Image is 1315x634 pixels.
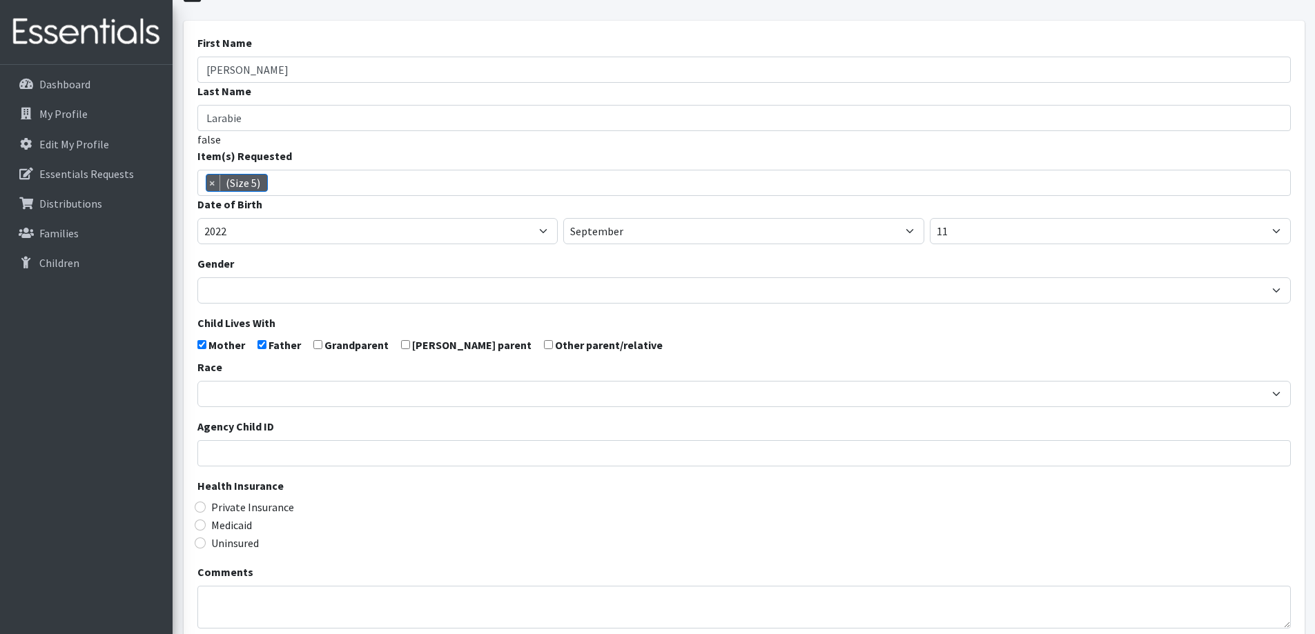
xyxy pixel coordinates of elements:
[197,564,253,580] label: Comments
[6,190,167,217] a: Distributions
[197,359,222,375] label: Race
[412,337,532,353] label: [PERSON_NAME] parent
[39,256,79,270] p: Children
[6,9,167,55] img: HumanEssentials
[6,100,167,128] a: My Profile
[211,499,294,515] label: Private Insurance
[39,197,102,210] p: Distributions
[6,130,167,158] a: Edit My Profile
[6,219,167,247] a: Families
[39,167,134,181] p: Essentials Requests
[39,107,88,121] p: My Profile
[6,70,167,98] a: Dashboard
[6,249,167,277] a: Children
[197,418,274,435] label: Agency Child ID
[208,337,245,353] label: Mother
[324,337,389,353] label: Grandparent
[269,337,301,353] label: Father
[39,226,79,240] p: Families
[197,477,1291,499] legend: Health Insurance
[206,175,220,191] span: ×
[206,174,268,192] li: (Size 5)
[6,160,167,188] a: Essentials Requests
[211,517,252,533] label: Medicaid
[197,148,292,164] label: Item(s) Requested
[39,137,109,151] p: Edit My Profile
[197,83,251,99] label: Last Name
[197,196,262,212] label: Date of Birth
[197,255,234,272] label: Gender
[39,77,90,91] p: Dashboard
[197,34,252,51] label: First Name
[197,315,275,331] label: Child Lives With
[555,337,663,353] label: Other parent/relative
[211,535,259,551] label: Uninsured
